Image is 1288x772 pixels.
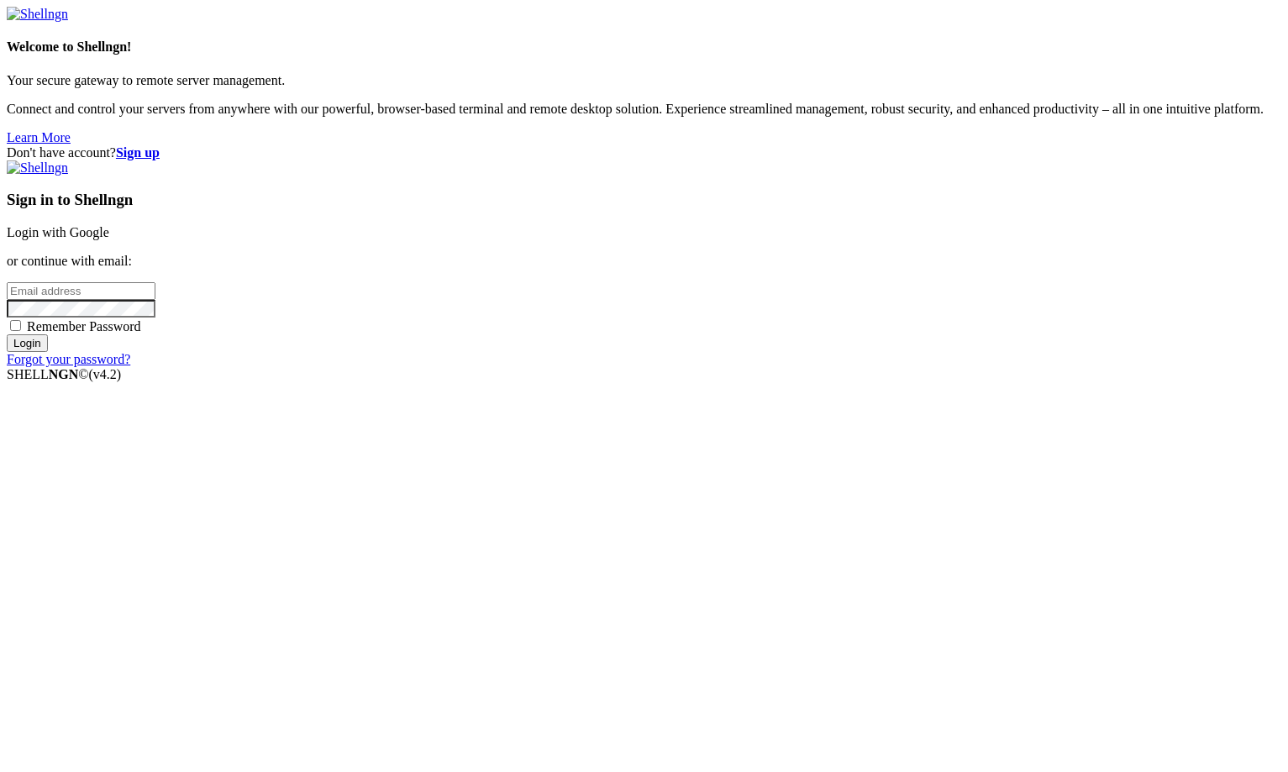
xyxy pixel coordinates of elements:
p: Your secure gateway to remote server management. [7,73,1281,88]
input: Login [7,334,48,352]
b: NGN [49,367,79,381]
p: or continue with email: [7,254,1281,269]
a: Login with Google [7,225,109,239]
a: Learn More [7,130,71,144]
input: Email address [7,282,155,300]
img: Shellngn [7,7,68,22]
span: 4.2.0 [89,367,122,381]
span: Remember Password [27,319,141,333]
input: Remember Password [10,320,21,331]
span: SHELL © [7,367,121,381]
a: Sign up [116,145,160,160]
img: Shellngn [7,160,68,176]
h3: Sign in to Shellngn [7,191,1281,209]
h4: Welcome to Shellngn! [7,39,1281,55]
div: Don't have account? [7,145,1281,160]
a: Forgot your password? [7,352,130,366]
p: Connect and control your servers from anywhere with our powerful, browser-based terminal and remo... [7,102,1281,117]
